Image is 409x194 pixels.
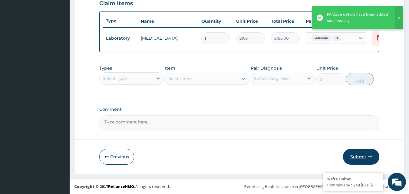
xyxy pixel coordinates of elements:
button: Submit [343,149,379,165]
div: Select Type [103,75,127,81]
div: PA Code details have been added successfully [327,11,389,24]
span: + 5 [332,35,341,41]
td: Laboratory [103,33,138,44]
div: Select Diagnosis [254,75,289,81]
div: We're Online! [327,176,379,182]
button: Previous [99,149,134,165]
th: Pair Diagnosis [303,15,369,27]
span: We're online! [35,58,84,120]
span: Loose stool [312,35,331,41]
label: Types [99,66,112,71]
th: Unit Price [233,15,268,27]
textarea: Type your message and hit 'Enter' [3,130,115,151]
strong: Copyright © 2017 . [74,184,135,189]
label: Item [165,65,175,71]
a: RelianceHMO [108,184,134,189]
th: Total Price [268,15,303,27]
div: Redefining Heath Insurance in [GEOGRAPHIC_DATA] using Telemedicine and Data Science! [244,183,404,189]
footer: All rights reserved. [70,179,409,194]
td: [MEDICAL_DATA] [138,32,198,44]
div: Minimize live chat window [99,3,114,18]
button: Add [346,73,374,85]
p: How may I help you today? [327,182,379,188]
div: Chat with us now [31,34,102,42]
label: Unit Price [316,65,338,71]
label: Pair Diagnosis [251,65,282,71]
img: d_794563401_company_1708531726252_794563401 [11,30,25,45]
th: Quantity [198,15,233,27]
th: Type [103,15,138,27]
h3: Claim Items [99,0,133,7]
th: Name [138,15,198,27]
label: Comment [99,107,380,112]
